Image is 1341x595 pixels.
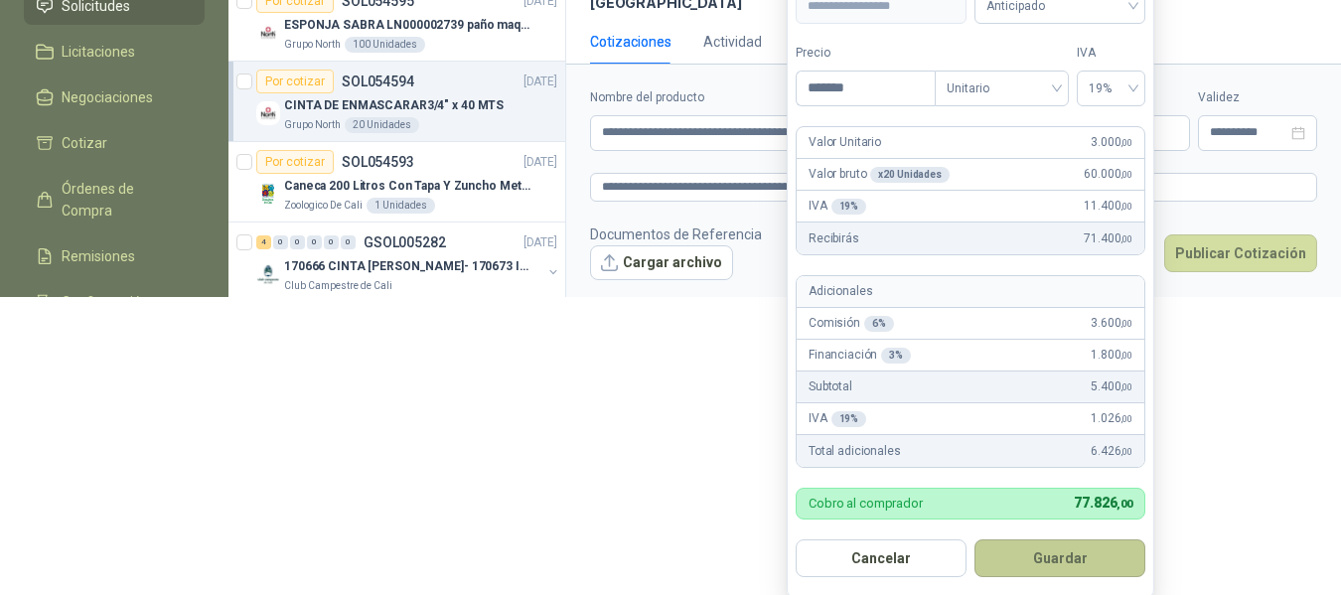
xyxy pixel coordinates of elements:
span: Licitaciones [62,41,135,63]
p: Total adicionales [809,442,901,461]
p: 170666 CINTA [PERSON_NAME]- 170673 IMPERMEABILI [284,257,531,276]
a: Cotizar [24,124,205,162]
span: 77.826 [1074,495,1132,511]
div: 0 [324,235,339,249]
div: 0 [273,235,288,249]
button: Cargar archivo [590,245,733,281]
a: 4 0 0 0 0 0 GSOL005282[DATE] Company Logo170666 CINTA [PERSON_NAME]- 170673 IMPERMEABILIClub Camp... [256,230,561,294]
label: Validez [1198,88,1317,107]
span: Unitario [947,74,1057,103]
p: Zoologico De Cali [284,198,363,214]
p: Valor bruto [809,165,950,184]
p: Recibirás [809,229,859,248]
a: Licitaciones [24,33,205,71]
a: Negociaciones [24,78,205,116]
button: Cancelar [796,539,967,577]
div: 0 [307,235,322,249]
span: ,00 [1120,381,1132,392]
div: x 20 Unidades [870,167,949,183]
div: 1 Unidades [367,198,435,214]
span: 60.000 [1084,165,1132,184]
p: Caneca 200 Litros Con Tapa Y Zuncho Metalico [284,177,531,196]
label: IVA [1077,44,1145,63]
span: Remisiones [62,245,135,267]
button: Guardar [974,539,1145,577]
div: 20 Unidades [345,117,419,133]
a: Remisiones [24,237,205,275]
span: ,00 [1120,201,1132,212]
p: [DATE] [523,233,557,252]
div: Por cotizar [256,150,334,174]
p: GSOL005282 [364,235,446,249]
span: Negociaciones [62,86,153,108]
button: Publicar Cotización [1164,234,1317,272]
div: 6 % [864,316,894,332]
p: IVA [809,409,866,428]
p: Club Campestre de Cali [284,278,392,294]
p: Documentos de Referencia [590,223,762,245]
p: ESPONJA SABRA LN000002739 paño maquina 3m 14cm x10 m [284,16,531,35]
img: Company Logo [256,182,280,206]
img: Company Logo [256,101,280,125]
img: Company Logo [256,21,280,45]
span: ,00 [1120,233,1132,244]
label: Precio [796,44,935,63]
span: ,00 [1120,350,1132,361]
span: 5.400 [1091,377,1132,396]
span: ,00 [1120,137,1132,148]
p: SOL054594 [342,74,414,88]
div: 4 [256,235,271,249]
img: Company Logo [256,262,280,286]
span: 71.400 [1084,229,1132,248]
div: 3 % [881,348,911,364]
p: Financiación [809,346,911,365]
span: Cotizar [62,132,107,154]
a: Órdenes de Compra [24,170,205,229]
a: Por cotizarSOL054593[DATE] Company LogoCaneca 200 Litros Con Tapa Y Zuncho MetalicoZoologico De C... [228,142,565,223]
p: SOL054593 [342,155,414,169]
span: 6.426 [1091,442,1132,461]
p: Grupo North [284,37,341,53]
div: 19 % [831,411,867,427]
div: Cotizaciones [590,31,671,53]
p: CINTA DE ENMASCARAR3/4" x 40 MTS [284,96,504,115]
p: Adicionales [809,282,872,301]
span: ,00 [1117,498,1132,511]
span: ,00 [1120,169,1132,180]
label: Nombre del producto [590,88,913,107]
span: 3.600 [1091,314,1132,333]
p: Grupo North [284,117,341,133]
span: 1.800 [1091,346,1132,365]
span: ,00 [1120,318,1132,329]
p: [DATE] [523,73,557,91]
a: Configuración [24,283,205,321]
div: 19 % [831,199,867,215]
div: Actividad [703,31,762,53]
span: 3.000 [1091,133,1132,152]
div: 0 [341,235,356,249]
span: ,00 [1120,413,1132,424]
p: Cobro al comprador [809,497,923,510]
p: Comisión [809,314,894,333]
div: 0 [290,235,305,249]
span: Órdenes de Compra [62,178,186,222]
div: Por cotizar [256,70,334,93]
span: 1.026 [1091,409,1132,428]
span: 19% [1089,74,1133,103]
span: ,00 [1120,446,1132,457]
a: Por cotizarSOL054594[DATE] Company LogoCINTA DE ENMASCARAR3/4" x 40 MTSGrupo North20 Unidades [228,62,565,142]
p: Valor Unitario [809,133,881,152]
p: IVA [809,197,866,216]
p: Subtotal [809,377,852,396]
p: [DATE] [523,153,557,172]
span: Configuración [62,291,149,313]
span: 11.400 [1084,197,1132,216]
div: 100 Unidades [345,37,425,53]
